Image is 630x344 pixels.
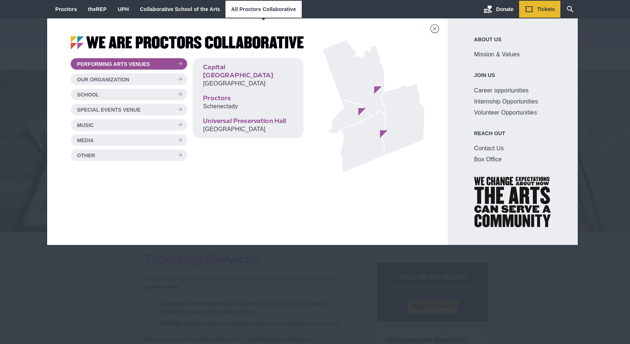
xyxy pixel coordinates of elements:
a: Volunteer Opportunities [474,107,551,118]
span: [GEOGRAPHIC_DATA] [203,80,265,87]
span: Music [77,123,94,128]
button: Music [71,119,187,130]
span: Capital [GEOGRAPHIC_DATA] [203,63,293,80]
a: Contact Us [474,143,551,154]
a: theREP [88,6,107,12]
div: Performing Arts Venues [193,58,304,138]
span: Proctors [203,94,293,102]
span: Performing Arts Venues [77,62,150,67]
a: Mission & Values [474,49,551,60]
a: Collaborative School of the Arts [140,6,220,12]
strong: Join Us [474,72,551,79]
a: Tickets [519,1,560,18]
a: Career opportunities [474,85,551,96]
button: School [71,89,187,100]
a: Proctors [55,6,77,12]
a: Search [560,1,580,18]
a: All Proctors Collaborative [231,6,296,12]
span: Media [77,138,94,143]
a: Box Office [474,154,551,165]
button: Other [71,150,187,161]
span: [GEOGRAPHIC_DATA] [203,126,265,132]
a: ProctorsSchenectady [196,92,301,112]
a: Universal Preservation Hall[GEOGRAPHIC_DATA] [196,115,301,135]
span: Donate [496,6,514,12]
a: UPH [118,6,129,12]
span: Universal Preservation Hall [203,117,293,125]
a: Capital [GEOGRAPHIC_DATA][GEOGRAPHIC_DATA] [196,62,301,89]
img: We Are Proctors Collaborative [71,36,304,49]
span: Schenectady [203,103,238,109]
span: Special Events Venue [77,107,140,112]
img: We change expectations about how the arts can serve a community [474,177,551,227]
a: Donate [478,1,519,18]
button: Special Events Venue [71,104,187,115]
button: Our Organization [71,73,187,85]
button: Media [71,134,187,146]
strong: Reach Out [474,130,551,137]
span: School [77,92,99,97]
span: Our Organization [77,77,129,82]
button: Performing Arts Venues [71,58,187,70]
span: Tickets [537,6,555,12]
strong: About Us [474,36,551,43]
span: Other [77,153,95,158]
a: Internship Opportunities [474,96,551,107]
